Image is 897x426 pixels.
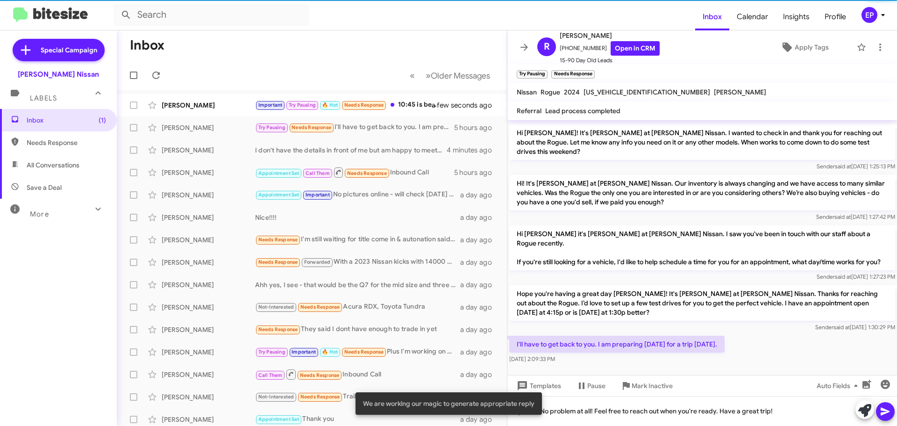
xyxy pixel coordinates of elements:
[41,45,97,55] span: Special Campaign
[30,210,49,218] span: More
[255,145,447,155] div: I don't have the details in front of me but am happy to meet and explore those options with you. ...
[569,377,613,394] button: Pause
[587,377,605,394] span: Pause
[560,41,660,56] span: [PHONE_NUMBER]
[454,168,499,177] div: 5 hours ago
[517,70,548,79] small: Try Pausing
[300,372,340,378] span: Needs Response
[255,257,460,267] div: With a 2023 Nissan kicks with 14000 miles trade in
[460,280,499,289] div: a day ago
[447,145,499,155] div: 4 minutes ago
[255,122,454,133] div: I'll have to get back to you. I am preparing [DATE] for a trip [DATE].
[410,70,415,81] span: «
[544,39,550,54] span: R
[255,391,460,402] div: Trailer blazer 2022
[302,258,333,267] span: Forwarded
[584,88,710,96] span: [US_VEHICLE_IDENTIFICATION_NUMBER]
[162,280,255,289] div: [PERSON_NAME]
[861,7,877,23] div: EP
[795,39,829,56] span: Apply Tags
[300,394,340,400] span: Needs Response
[460,190,499,200] div: a day ago
[255,280,460,289] div: Ahh yes, I see - that would be the Q7 for the mid size and three rows of seats; had you considere...
[258,170,299,176] span: Appointment Set
[460,303,499,312] div: a day ago
[420,66,496,85] button: Next
[292,349,316,355] span: Important
[613,377,680,394] button: Mark Inactive
[509,124,895,160] p: Hi [PERSON_NAME]! It's [PERSON_NAME] at [PERSON_NAME] Nissan. I wanted to check in and thank you ...
[695,3,729,30] a: Inbox
[509,175,895,210] p: Hi! It's [PERSON_NAME] at [PERSON_NAME] Nissan. Our inventory is always changing and we have acce...
[162,145,255,155] div: [PERSON_NAME]
[405,66,496,85] nav: Page navigation example
[817,163,895,170] span: Sender [DATE] 1:25:13 PM
[854,7,887,23] button: EP
[541,88,560,96] span: Rogue
[509,285,895,321] p: Hope you're having a great day [PERSON_NAME]! It's [PERSON_NAME] at [PERSON_NAME] Nissan. Thanks ...
[258,237,298,243] span: Needs Response
[460,325,499,334] div: a day ago
[517,88,537,96] span: Nissan
[817,3,854,30] span: Profile
[443,101,499,110] div: a few seconds ago
[517,107,541,115] span: Referral
[509,355,555,362] span: [DATE] 2:09:33 PM
[632,377,673,394] span: Mark Inactive
[560,30,660,41] span: [PERSON_NAME]
[363,399,534,408] span: We are working our magic to generate appropriate reply
[426,70,431,81] span: »
[162,370,255,379] div: [PERSON_NAME]
[300,304,340,310] span: Needs Response
[776,3,817,30] a: Insights
[255,347,460,357] div: Plus I'm working on my credit too
[258,394,294,400] span: Not-Interested
[30,94,57,102] span: Labels
[460,370,499,379] div: a day ago
[460,258,499,267] div: a day ago
[255,100,443,110] div: 10:45 is better
[306,170,330,176] span: Call Them
[611,41,660,56] a: Open in CRM
[258,304,294,310] span: Not-Interested
[545,107,620,115] span: Lead process completed
[162,325,255,334] div: [PERSON_NAME]
[454,123,499,132] div: 5 hours ago
[162,392,255,402] div: [PERSON_NAME]
[18,70,99,79] div: [PERSON_NAME] Nissan
[113,4,309,26] input: Search
[292,124,331,130] span: Needs Response
[258,372,283,378] span: Call Them
[515,377,561,394] span: Templates
[162,213,255,222] div: [PERSON_NAME]
[255,189,460,200] div: No pictures online - will check [DATE] and see if [PERSON_NAME] can send you some in the morning 😎
[13,39,105,61] a: Special Campaign
[162,168,255,177] div: [PERSON_NAME]
[258,259,298,265] span: Needs Response
[258,326,298,332] span: Needs Response
[255,234,460,245] div: I'm still waiting for title come in & autonation said they would do 13,000$...
[729,3,776,30] a: Calendar
[162,190,255,200] div: [PERSON_NAME]
[258,102,283,108] span: Important
[322,102,338,108] span: 🔥 Hot
[99,116,106,125] span: (1)
[162,258,255,267] div: [PERSON_NAME]
[835,163,851,170] span: said at
[255,324,460,335] div: They said I dont have enough to trade in yet
[507,396,897,426] div: No problem at all! Feel free to reach out when you're ready. Have a great trip!
[162,415,255,424] div: [PERSON_NAME]
[258,124,285,130] span: Try Pausing
[162,123,255,132] div: [PERSON_NAME]
[564,88,580,96] span: 2024
[289,102,316,108] span: Try Pausing
[255,414,460,425] div: Thank you
[258,416,299,422] span: Appointment Set
[344,349,384,355] span: Needs Response
[560,56,660,65] span: 15-90 Day Old Leads
[162,347,255,357] div: [PERSON_NAME]
[551,70,594,79] small: Needs Response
